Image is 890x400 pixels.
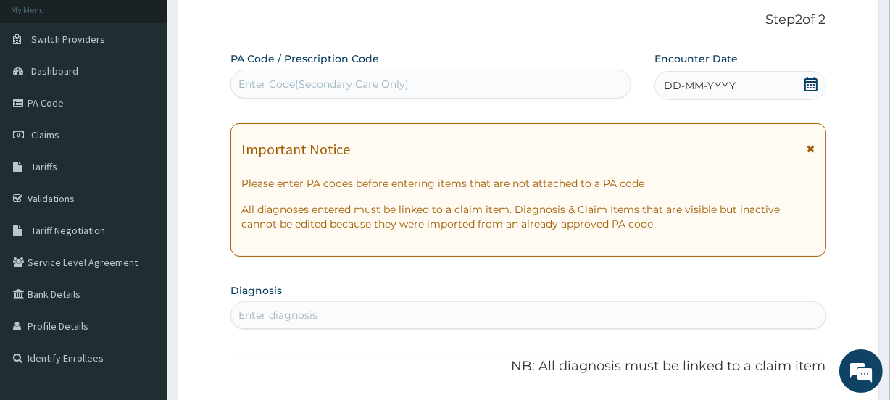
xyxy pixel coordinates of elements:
span: DD-MM-YYYY [664,78,736,93]
img: d_794563401_company_1708531726252_794563401 [27,72,59,109]
span: Dashboard [31,64,78,78]
span: We're online! [84,112,200,259]
h1: Important Notice [241,141,350,157]
label: Encounter Date [654,51,738,66]
label: PA Code / Prescription Code [230,51,379,66]
div: Enter Code(Secondary Care Only) [238,77,409,91]
div: Enter diagnosis [238,308,317,322]
span: Tariff Negotiation [31,224,105,237]
div: Chat with us now [75,81,244,100]
p: Step 2 of 2 [230,12,825,28]
textarea: Type your message and hit 'Enter' [7,255,276,306]
span: Tariffs [31,160,57,173]
p: Please enter PA codes before entering items that are not attached to a PA code [241,176,815,191]
div: Minimize live chat window [238,7,273,42]
p: NB: All diagnosis must be linked to a claim item [230,357,825,376]
span: Claims [31,128,59,141]
span: Switch Providers [31,33,105,46]
p: All diagnoses entered must be linked to a claim item. Diagnosis & Claim Items that are visible bu... [241,202,815,231]
label: Diagnosis [230,283,282,298]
